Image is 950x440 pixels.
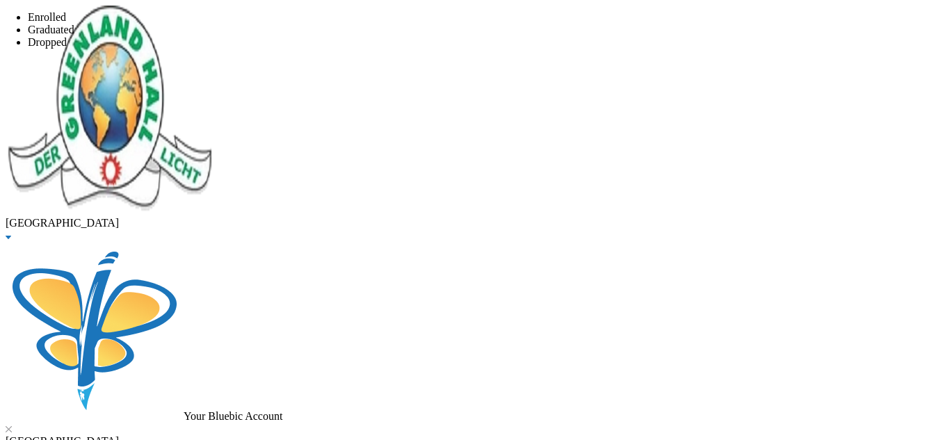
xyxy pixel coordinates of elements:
span: Dropped [28,36,67,48]
span: Your Bluebic Account [184,410,282,422]
span: Enrolled [28,11,66,23]
div: [GEOGRAPHIC_DATA] [6,217,944,229]
span: Graduated [28,24,74,35]
img: logo [6,6,214,214]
